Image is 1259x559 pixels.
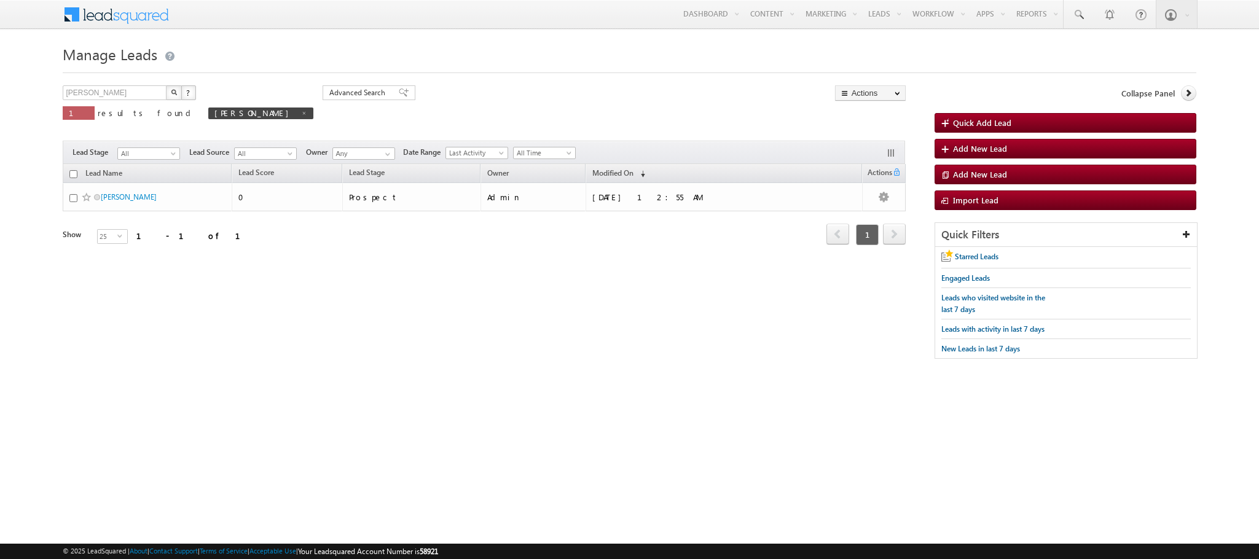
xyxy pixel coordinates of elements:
span: prev [826,224,849,244]
a: Terms of Service [200,547,248,555]
span: 1 [69,107,88,118]
span: Date Range [403,147,445,158]
a: Last Activity [445,147,508,159]
a: Contact Support [149,547,198,555]
span: 1 [856,224,879,245]
div: [DATE] 12:55 AM [592,192,761,203]
div: Prospect [349,192,475,203]
span: Modified On [592,168,633,178]
span: Quick Add Lead [953,117,1011,128]
input: Type to Search [332,147,395,160]
a: About [130,547,147,555]
a: [PERSON_NAME] [101,192,157,201]
span: © 2025 LeadSquared | | | | | [63,545,438,557]
a: prev [826,225,849,244]
span: Leads who visited website in the last 7 days [941,293,1045,314]
button: ? [181,85,196,100]
span: Lead Stage [73,147,117,158]
div: 1 - 1 of 1 [136,229,255,243]
span: Owner [487,168,509,178]
a: Show All Items [378,148,394,160]
span: All Time [514,147,572,158]
input: Check all records [69,170,77,178]
div: 0 [238,192,337,203]
span: select [117,233,127,238]
a: next [883,225,906,244]
span: results found [98,107,195,118]
a: Modified On (sorted descending) [586,166,651,182]
span: Last Activity [446,147,504,158]
a: All [234,147,297,160]
span: Add New Lead [953,169,1007,179]
span: Leads with activity in last 7 days [941,324,1045,334]
a: Acceptable Use [249,547,296,555]
span: Owner [306,147,332,158]
span: [PERSON_NAME] [214,107,295,118]
span: All [118,148,176,159]
a: Lead Stage [343,166,391,182]
button: Actions [835,85,906,101]
a: All [117,147,180,160]
span: (sorted descending) [635,169,645,179]
div: Show [63,229,87,240]
span: Manage Leads [63,44,157,64]
img: Search [171,89,177,95]
span: ? [186,87,192,98]
span: All [235,148,293,159]
div: Admin [487,192,580,203]
span: 25 [98,230,117,243]
div: Quick Filters [935,223,1197,247]
span: Add New Lead [953,143,1007,154]
span: Engaged Leads [941,273,990,283]
span: Lead Stage [349,168,385,177]
span: Actions [863,166,892,182]
span: Your Leadsquared Account Number is [298,547,438,556]
span: next [883,224,906,244]
a: All Time [513,147,576,159]
a: Lead Name [79,166,128,182]
span: Advanced Search [329,87,389,98]
span: Collapse Panel [1121,88,1175,99]
span: Lead Source [189,147,234,158]
span: New Leads in last 7 days [941,344,1020,353]
span: 58921 [420,547,438,556]
span: Starred Leads [955,252,998,261]
span: Lead Score [238,168,274,177]
a: Lead Score [232,166,280,182]
span: Import Lead [953,195,998,205]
